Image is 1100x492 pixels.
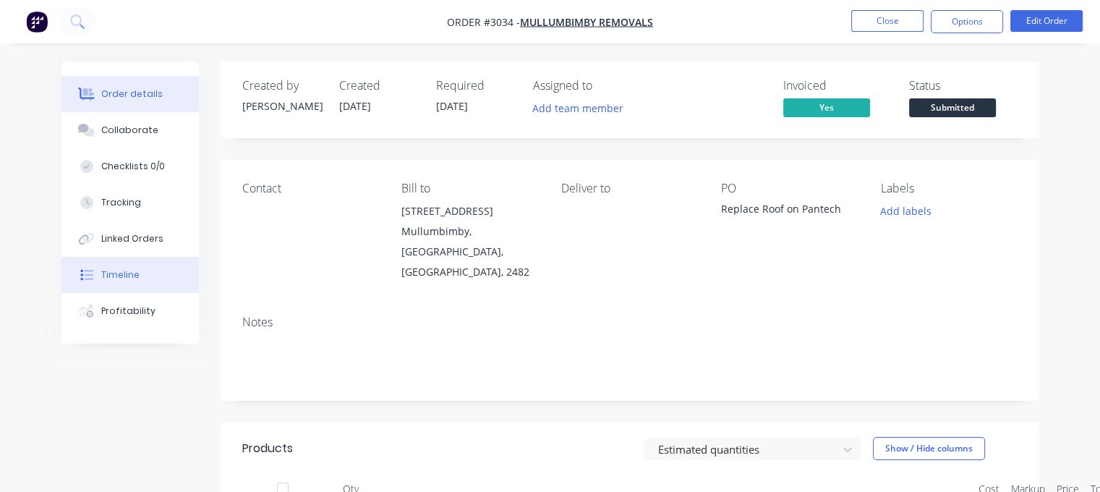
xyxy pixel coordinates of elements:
[101,124,158,137] div: Collaborate
[401,201,538,221] div: [STREET_ADDRESS]
[401,182,538,195] div: Bill to
[909,79,1018,93] div: Status
[61,148,199,184] button: Checklists 0/0
[524,98,631,118] button: Add team member
[61,221,199,257] button: Linked Orders
[101,305,155,318] div: Profitability
[533,98,631,118] button: Add team member
[26,11,48,33] img: Factory
[242,440,293,457] div: Products
[61,112,199,148] button: Collaborate
[339,79,419,93] div: Created
[401,201,538,282] div: [STREET_ADDRESS]Mullumbimby, [GEOGRAPHIC_DATA], [GEOGRAPHIC_DATA], 2482
[721,182,858,195] div: PO
[909,98,996,120] button: Submitted
[61,184,199,221] button: Tracking
[101,268,140,281] div: Timeline
[436,79,516,93] div: Required
[447,15,520,29] span: Order #3034 -
[873,437,985,460] button: Show / Hide columns
[101,160,165,173] div: Checklists 0/0
[61,293,199,329] button: Profitability
[242,79,322,93] div: Created by
[339,99,371,113] span: [DATE]
[561,182,698,195] div: Deliver to
[242,315,1018,329] div: Notes
[881,182,1018,195] div: Labels
[520,15,653,29] a: Mullumbimby Removals
[101,232,163,245] div: Linked Orders
[1010,10,1083,32] button: Edit Order
[851,10,924,32] button: Close
[873,201,939,221] button: Add labels
[101,196,141,209] div: Tracking
[242,182,379,195] div: Contact
[101,88,163,101] div: Order details
[909,98,996,116] span: Submitted
[242,98,322,114] div: [PERSON_NAME]
[533,79,678,93] div: Assigned to
[931,10,1003,33] button: Options
[61,257,199,293] button: Timeline
[783,98,870,116] span: Yes
[783,79,892,93] div: Invoiced
[401,221,538,282] div: Mullumbimby, [GEOGRAPHIC_DATA], [GEOGRAPHIC_DATA], 2482
[61,76,199,112] button: Order details
[436,99,468,113] span: [DATE]
[721,201,858,221] div: Replace Roof on Pantech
